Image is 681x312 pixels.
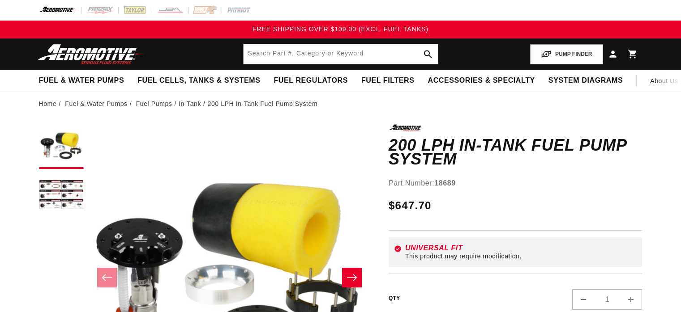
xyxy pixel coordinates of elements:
span: System Diagrams [548,76,623,85]
label: QTY [389,295,400,302]
summary: Fuel Cells, Tanks & Systems [131,70,267,91]
input: Search by Part Number, Category or Keyword [244,44,438,64]
summary: Fuel Filters [355,70,421,91]
a: Fuel & Water Pumps [65,99,127,109]
button: Load image 1 in gallery view [39,124,84,169]
summary: System Diagrams [542,70,630,91]
span: Fuel Filters [361,76,415,85]
a: Fuel Pumps [136,99,172,109]
summary: Fuel & Water Pumps [32,70,131,91]
span: About Us [650,77,678,84]
img: Aeromotive [35,44,147,65]
button: search button [418,44,438,64]
nav: breadcrumbs [39,99,642,109]
button: Slide left [97,268,117,287]
li: In-Tank [179,99,208,109]
span: Accessories & Specialty [428,76,535,85]
span: Fuel & Water Pumps [39,76,124,85]
span: $647.70 [389,198,432,214]
summary: Accessories & Specialty [421,70,542,91]
div: Part Number: [389,177,642,189]
button: Load image 2 in gallery view [39,173,84,218]
div: This product may require modification. [405,253,637,260]
summary: Fuel Regulators [267,70,354,91]
span: Fuel Cells, Tanks & Systems [137,76,260,85]
a: Home [39,99,57,109]
div: Universal Fit [405,245,637,252]
strong: 18689 [434,179,456,187]
li: 200 LPH In-Tank Fuel Pump System [208,99,318,109]
span: Fuel Regulators [274,76,347,85]
span: FREE SHIPPING OVER $109.00 (EXCL. FUEL TANKS) [253,25,428,33]
button: PUMP FINDER [530,44,603,64]
h1: 200 LPH In-Tank Fuel Pump System [389,138,642,166]
button: Slide right [342,268,362,287]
